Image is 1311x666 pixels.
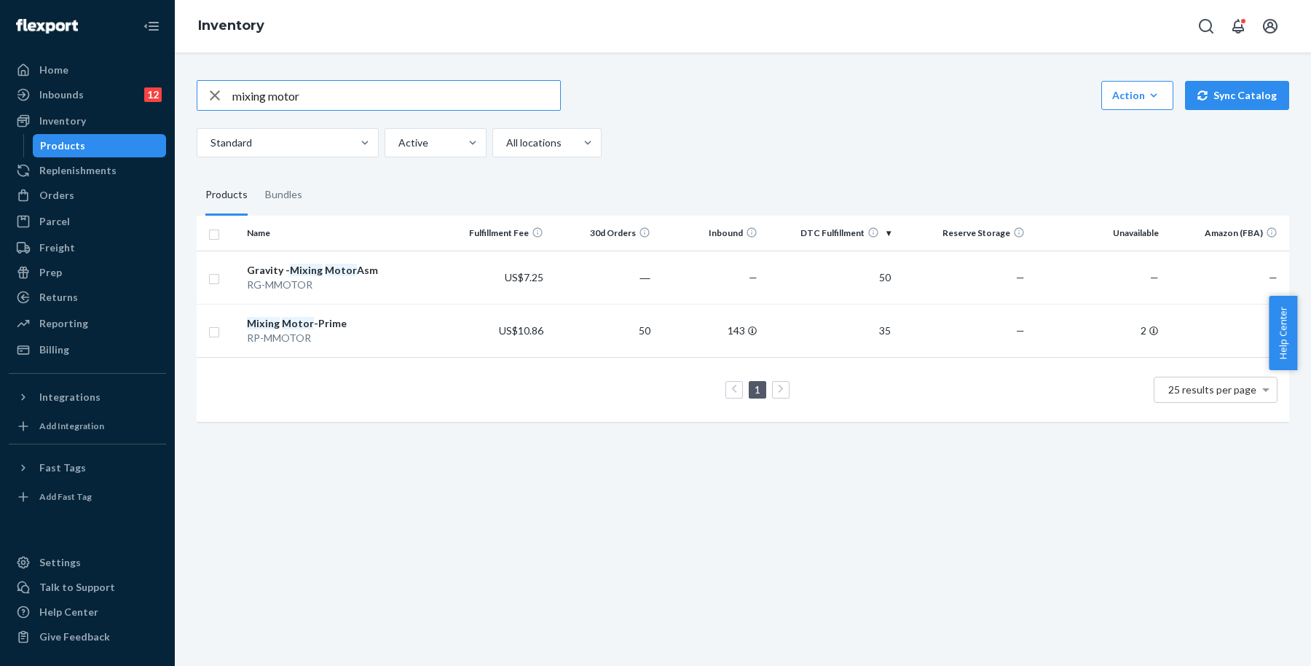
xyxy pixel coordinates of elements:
[9,210,166,233] a: Parcel
[763,251,897,304] td: 50
[39,316,88,331] div: Reporting
[39,490,92,503] div: Add Fast Tag
[290,264,323,276] em: Mixing
[9,184,166,207] a: Orders
[752,383,763,396] a: Page 1 is your current page
[505,136,506,150] input: All locations
[9,312,166,335] a: Reporting
[1112,88,1162,103] div: Action
[1031,304,1165,357] td: 2
[763,216,897,251] th: DTC Fulfillment
[186,5,276,47] ol: breadcrumbs
[39,342,69,357] div: Billing
[1269,271,1277,283] span: —
[16,19,78,34] img: Flexport logo
[1031,216,1165,251] th: Unavailable
[656,304,763,357] td: 143
[39,390,101,404] div: Integrations
[282,317,314,329] em: Motor
[9,83,166,106] a: Inbounds12
[656,216,763,251] th: Inbound
[205,175,248,216] div: Products
[897,216,1031,251] th: Reserve Storage
[39,461,86,475] div: Fast Tags
[1269,296,1297,370] button: Help Center
[9,625,166,649] button: Give Feedback
[247,316,436,331] div: -Prime
[247,278,436,292] div: RG-MMOTOR
[9,415,166,438] a: Add Integration
[505,271,543,283] span: US$7.25
[1150,271,1159,283] span: —
[1101,81,1173,110] button: Action
[137,12,166,41] button: Close Navigation
[39,114,86,128] div: Inventory
[749,271,757,283] span: —
[247,317,280,329] em: Mixing
[9,58,166,82] a: Home
[763,304,897,357] td: 35
[265,175,302,216] div: Bundles
[40,138,85,153] div: Products
[1168,383,1256,396] span: 25 results per page
[1165,216,1289,251] th: Amazon (FBA)
[39,63,68,77] div: Home
[39,605,98,619] div: Help Center
[1016,324,1025,337] span: —
[39,87,84,102] div: Inbounds
[39,265,62,280] div: Prep
[549,216,656,251] th: 30d Orders
[1256,12,1285,41] button: Open account menu
[39,580,115,595] div: Talk to Support
[39,163,117,178] div: Replenishments
[549,304,656,357] td: 50
[39,420,104,432] div: Add Integration
[209,136,210,150] input: Standard
[198,17,264,34] a: Inventory
[247,331,436,345] div: RP-MMOTOR
[9,109,166,133] a: Inventory
[39,630,110,644] div: Give Feedback
[325,264,357,276] em: Motor
[397,136,398,150] input: Active
[549,251,656,304] td: ―
[499,324,543,337] span: US$10.86
[39,290,78,305] div: Returns
[9,286,166,309] a: Returns
[9,338,166,361] a: Billing
[1192,12,1221,41] button: Open Search Box
[144,87,162,102] div: 12
[1224,12,1253,41] button: Open notifications
[9,236,166,259] a: Freight
[39,188,74,203] div: Orders
[9,600,166,624] a: Help Center
[442,216,549,251] th: Fulfillment Fee
[9,576,166,599] a: Talk to Support
[33,134,167,157] a: Products
[9,261,166,284] a: Prep
[232,81,560,110] input: Search inventory by name or sku
[9,385,166,409] button: Integrations
[39,214,70,229] div: Parcel
[9,159,166,182] a: Replenishments
[1016,271,1025,283] span: —
[9,551,166,574] a: Settings
[39,555,81,570] div: Settings
[241,216,442,251] th: Name
[9,485,166,509] a: Add Fast Tag
[247,263,436,278] div: Gravity - Asm
[39,240,75,255] div: Freight
[9,456,166,479] button: Fast Tags
[1185,81,1289,110] button: Sync Catalog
